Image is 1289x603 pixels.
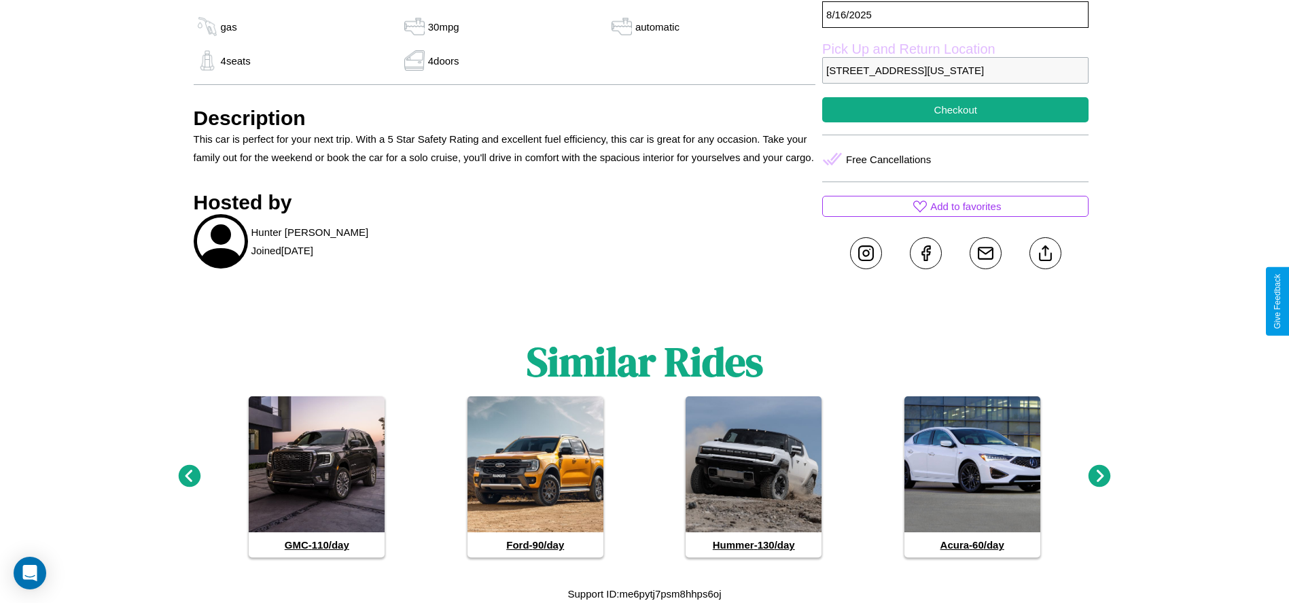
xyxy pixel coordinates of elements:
p: Add to favorites [930,197,1001,216]
p: 8 / 16 / 2025 [822,1,1089,28]
p: Free Cancellations [846,150,931,169]
a: Acura-60/day [904,396,1040,557]
div: Open Intercom Messenger [14,557,46,589]
h3: Hosted by [194,191,816,214]
div: Give Feedback [1273,274,1282,329]
h1: Similar Rides [527,334,763,390]
h4: Ford - 90 /day [467,532,603,557]
p: Joined [DATE] [251,241,313,260]
h3: Description [194,107,816,130]
a: Hummer-130/day [686,396,822,557]
p: This car is perfect for your next trip. With a 5 Star Safety Rating and excellent fuel efficiency... [194,130,816,167]
label: Pick Up and Return Location [822,41,1089,57]
p: gas [221,18,237,36]
p: 4 doors [428,52,459,70]
p: 30 mpg [428,18,459,36]
p: [STREET_ADDRESS][US_STATE] [822,57,1089,84]
h4: Hummer - 130 /day [686,532,822,557]
img: gas [194,16,221,37]
h4: Acura - 60 /day [904,532,1040,557]
button: Checkout [822,97,1089,122]
a: Ford-90/day [467,396,603,557]
button: Add to favorites [822,196,1089,217]
h4: GMC - 110 /day [249,532,385,557]
a: GMC-110/day [249,396,385,557]
p: Support ID: me6pytj7psm8hhps6oj [568,585,722,603]
p: 4 seats [221,52,251,70]
p: automatic [635,18,679,36]
img: gas [401,50,428,71]
img: gas [194,50,221,71]
img: gas [401,16,428,37]
p: Hunter [PERSON_NAME] [251,223,369,241]
img: gas [608,16,635,37]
